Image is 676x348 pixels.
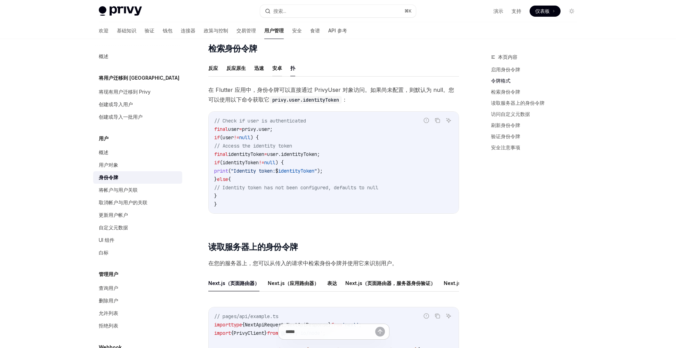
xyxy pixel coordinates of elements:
[404,8,409,14] font: ⌘
[264,22,284,39] a: 用户管理
[226,60,246,76] button: 反应原生
[433,116,442,125] button: 复制代码块中的内容
[93,234,182,246] a: UI 组件
[491,120,583,131] a: 刷新身份令牌
[512,8,521,15] a: 支持
[491,100,545,106] font: 读取服务器上的身份令牌
[117,27,136,33] font: 基础知识
[214,143,292,149] span: // Access the identity token
[264,27,284,33] font: 用户管理
[327,280,337,286] font: 表达
[93,98,182,111] a: 创建或导入用户
[493,8,503,15] a: 演示
[214,134,220,141] span: if
[99,135,108,141] font: 用户
[226,65,246,71] font: 反应原生
[99,323,118,329] font: 拒绝列表
[491,64,583,75] a: 启用身份令牌
[491,78,510,84] font: 令牌格式
[345,275,435,291] button: Next.js（页面路由器，服务器身份验证）
[234,134,239,141] span: !=
[242,322,245,328] span: {
[278,168,314,174] span: identityToken
[272,65,282,71] font: 安卓
[273,8,286,14] font: 搜索...
[93,50,182,63] a: 概述
[359,322,362,328] span: ;
[260,5,416,17] button: 搜索...⌘K
[287,322,328,328] span: NextApiResponse
[99,285,118,291] font: 查询用户
[498,54,517,60] font: 本页内容
[214,193,217,199] span: }
[208,242,298,252] font: 读取服务器上的身份令牌
[272,60,282,76] button: 安卓
[268,280,319,286] font: Next.js（应用路由器）
[93,196,182,209] a: 取消帐户与用户的关联
[93,171,182,184] a: 身份令牌
[231,322,242,328] span: type
[268,275,319,291] button: Next.js（应用路由器）
[93,294,182,307] a: 删除用户
[93,209,182,221] a: 更新用户帐户
[264,159,275,166] span: null
[99,6,142,16] img: 灯光标志
[409,8,412,14] font: K
[491,86,583,97] a: 检索身份令牌
[327,275,337,291] button: 表达
[93,319,182,332] a: 拒绝列表
[208,280,259,286] font: Next.js（页面路由器）
[328,27,347,33] font: API 参考
[290,65,295,71] font: 扑
[99,212,128,218] font: 更新用户帐户
[491,75,583,86] a: 令牌格式
[254,65,264,71] font: 迅速
[99,114,143,120] font: 创建或导入一批用户
[491,131,583,142] a: 验证身份令牌
[145,27,154,33] font: 验证
[220,159,259,166] span: (identityToken
[275,159,284,166] span: ) {
[99,310,118,316] font: 允许列表
[422,311,431,321] button: 报告错误代码
[236,27,256,33] font: 交易管理
[214,201,217,207] span: }
[491,66,520,72] font: 启用身份令牌
[214,176,217,182] span: }
[214,118,306,124] span: // Check if user is authenticated
[163,27,172,33] font: 钱包
[99,237,114,243] font: UI 组件
[491,122,520,128] font: 刷新身份令牌
[228,168,231,174] span: (
[99,53,108,59] font: 概述
[99,101,133,107] font: 创建或导入用户
[535,8,550,14] font: 仪表板
[444,116,453,125] button: 询问人工智能
[163,22,172,39] a: 钱包
[250,134,259,141] span: ) {
[99,298,118,303] font: 删除用户
[444,280,534,286] font: Next.js（应用路由器，服务器身份验证）
[208,43,257,54] font: 检索身份令牌
[99,174,118,180] font: 身份令牌
[491,97,583,109] a: 读取服务器上的身份令牌
[93,146,182,159] a: 概述
[314,168,317,174] span: "
[433,311,442,321] button: 复制代码块中的内容
[214,184,378,191] span: // Identity token has not been configured, defaults to null
[99,75,179,81] font: 将用户迁移到 [GEOGRAPHIC_DATA]
[254,60,264,76] button: 迅速
[328,322,331,328] span: }
[228,176,231,182] span: {
[181,27,195,33] font: 连接器
[228,151,264,157] span: identityToken
[264,151,267,157] span: =
[99,27,108,33] font: 欢迎
[275,168,278,174] span: $
[99,162,118,168] font: 用户对象
[208,60,218,76] button: 反应
[145,22,154,39] a: 验证
[214,126,228,132] span: final
[493,8,503,14] font: 演示
[99,89,151,95] font: 将现有用户迁移到 Privy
